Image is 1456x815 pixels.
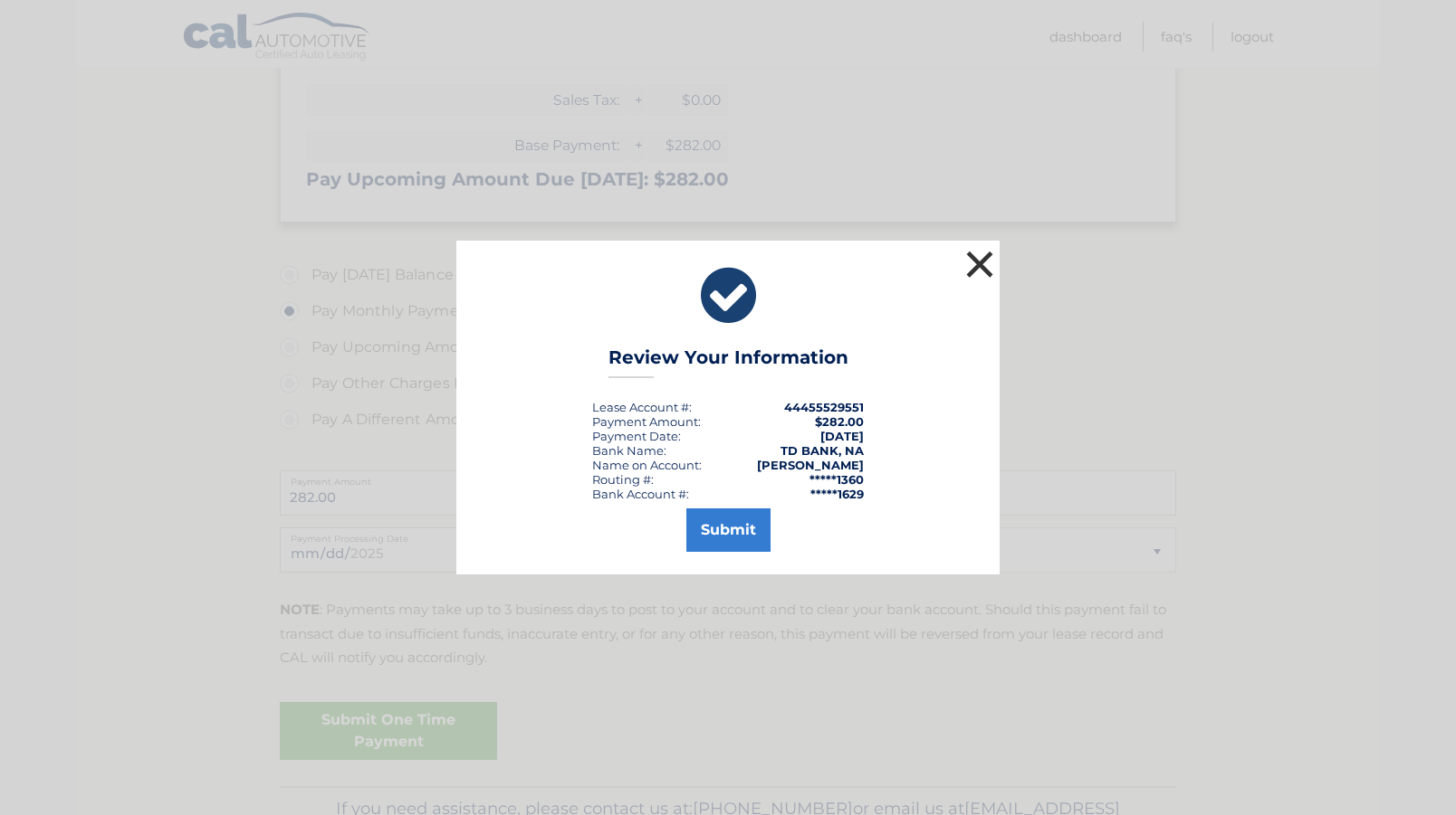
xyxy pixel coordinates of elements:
button: Submit [686,508,771,552]
div: Bank Name: [592,443,666,458]
div: Lease Account #: [592,400,692,414]
div: : [592,429,681,443]
strong: [PERSON_NAME] [757,458,864,472]
div: Routing #: [592,472,654,487]
span: [DATE] [820,429,864,443]
div: Bank Account #: [592,487,689,501]
div: Name on Account: [592,458,702,472]
div: Payment Amount: [592,414,701,429]
strong: 44455529551 [784,400,864,414]
button: × [962,246,998,282]
span: Payment Date [592,429,678,443]
strong: TD BANK, NA [781,443,864,458]
h3: Review Your Information [608,346,848,378]
span: $282.00 [815,414,864,429]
